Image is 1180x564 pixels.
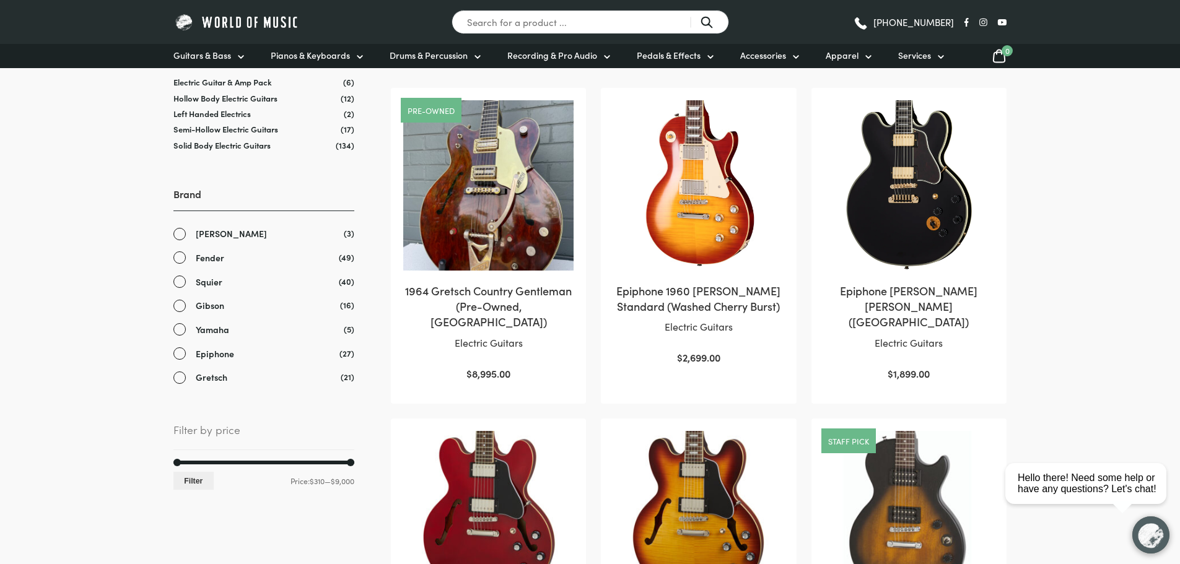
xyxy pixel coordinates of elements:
span: Recording & Pro Audio [507,49,597,62]
span: (6) [343,77,354,87]
span: Pianos & Keyboards [271,49,350,62]
div: Price: — [173,472,354,490]
a: [PHONE_NUMBER] [853,13,954,32]
span: Guitars & Bass [173,49,231,62]
span: Fender [196,251,224,265]
span: Accessories [740,49,786,62]
span: $ [466,367,472,380]
span: (5) [344,323,354,336]
span: $310 [310,475,325,486]
span: (17) [341,124,354,134]
h2: 1964 Gretsch Country Gentleman (Pre-Owned, [GEOGRAPHIC_DATA]) [403,283,574,330]
a: Epiphone 1960 [PERSON_NAME] Standard (Washed Cherry Burst)Electric Guitars $2,699.00 [613,100,784,366]
span: $9,000 [331,475,354,486]
a: Gretsch [173,370,354,384]
h2: Epiphone 1960 [PERSON_NAME] Standard (Washed Cherry Burst) [613,283,784,314]
span: Gretsch [196,370,227,384]
span: [PHONE_NUMBER] [873,17,954,27]
span: (40) [339,275,354,288]
a: Pre-owned [408,106,455,115]
span: (2) [344,108,354,119]
a: [PERSON_NAME] [173,227,354,241]
span: Yamaha [196,323,229,337]
a: Squier [173,275,354,289]
span: Drums & Percussion [390,49,468,62]
a: Fender [173,251,354,265]
img: 1964 Gretsch Country Gentleman (Pre-Owned, OHSC) [403,100,574,271]
a: Epiphone [PERSON_NAME] [PERSON_NAME] ([GEOGRAPHIC_DATA])Electric Guitars $1,899.00 [824,100,994,382]
a: Epiphone [173,347,354,361]
bdi: 8,995.00 [466,367,510,380]
span: Epiphone [196,347,234,361]
input: Search for a product ... [452,10,729,34]
p: Electric Guitars [403,335,574,351]
a: Electric Guitar & Amp Pack [173,76,272,88]
img: Epiphone B.B. King Lucille Close View [824,100,994,271]
img: World of Music [173,12,300,32]
span: (27) [339,347,354,360]
span: (21) [341,370,354,383]
button: Filter [173,472,214,490]
bdi: 1,899.00 [888,367,930,380]
h3: Brand [173,187,354,211]
span: Services [898,49,931,62]
a: Solid Body Electric Guitars [173,139,271,151]
a: Hollow Body Electric Guitars [173,92,278,104]
span: (3) [344,227,354,240]
span: $ [888,367,893,380]
a: Semi-Hollow Electric Guitars [173,123,278,135]
span: (49) [339,251,354,264]
div: Brand [173,187,354,384]
img: Epiphone 1960 Les Paul Standard Washed Cherry Burst Closeup 2 Close view [613,100,784,271]
span: $ [677,350,683,364]
a: Left Handed Electrics [173,108,251,119]
span: (16) [340,298,354,311]
span: Apparel [826,49,859,62]
a: Staff pick [828,437,869,445]
span: Squier [196,275,222,289]
iframe: Chat with our support team [1000,428,1180,564]
p: Electric Guitars [824,335,994,351]
bdi: 2,699.00 [677,350,720,364]
span: Filter by price [173,421,354,449]
a: Yamaha [173,323,354,337]
h2: Epiphone [PERSON_NAME] [PERSON_NAME] ([GEOGRAPHIC_DATA]) [824,283,994,330]
span: Pedals & Effects [637,49,701,62]
span: Gibson [196,298,224,313]
span: (134) [336,140,354,150]
span: (12) [341,93,354,103]
span: [PERSON_NAME] [196,227,267,241]
span: 0 [1002,45,1013,56]
p: Electric Guitars [613,319,784,335]
a: Gibson [173,298,354,313]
